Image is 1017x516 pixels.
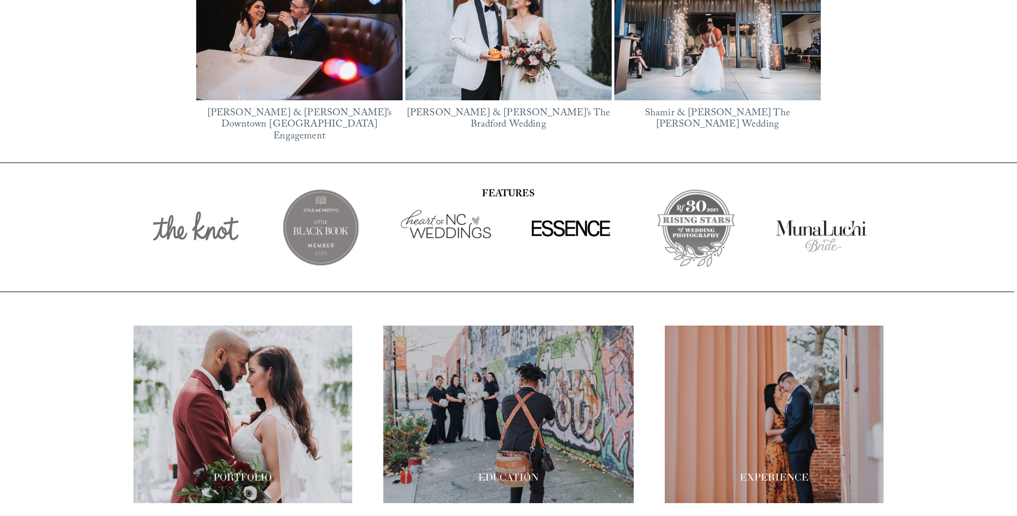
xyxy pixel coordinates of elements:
a: [PERSON_NAME] & [PERSON_NAME]’s Downtown [GEOGRAPHIC_DATA] Engagement [207,106,392,145]
strong: FEATURES [482,187,535,203]
span: EDUCATION [478,471,539,483]
a: [PERSON_NAME] & [PERSON_NAME]’s The Bradford Wedding [407,106,610,134]
span: PORTFOLIO [213,471,272,483]
a: Shamir & [PERSON_NAME] The [PERSON_NAME] Wedding [645,106,790,134]
span: EXPERIENCE [740,471,808,483]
